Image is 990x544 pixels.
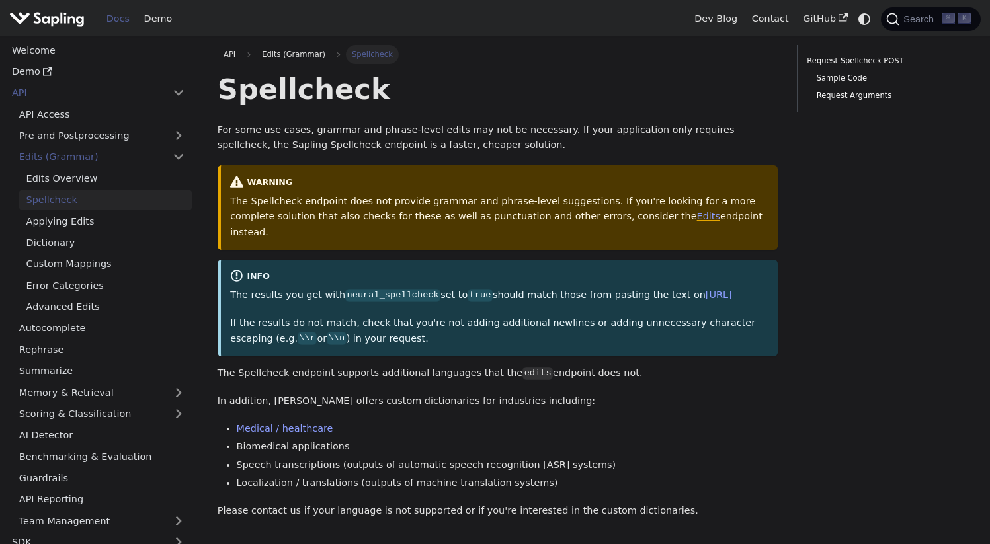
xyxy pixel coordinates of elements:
a: Edits [697,211,720,221]
a: Docs [99,9,137,29]
p: The Spellcheck endpoint supports additional languages that the endpoint does not. [218,366,778,381]
a: Benchmarking & Evaluation [12,447,192,466]
p: If the results do not match, check that you're not adding additional newlines or adding unnecessa... [230,315,768,347]
a: Applying Edits [19,212,192,231]
a: Edits Overview [19,169,192,188]
a: Dev Blog [687,9,744,29]
li: Biomedical applications [237,439,778,455]
p: For some use cases, grammar and phrase-level edits may not be necessary. If your application only... [218,122,778,154]
code: edits [522,367,553,380]
div: warning [230,175,768,191]
a: API [5,83,165,102]
a: Team Management [12,511,192,530]
a: Dictionary [19,233,192,253]
a: Medical / healthcare [237,423,333,434]
code: \\n [327,332,346,345]
a: Welcome [5,40,192,59]
button: Switch between dark and light mode (currently system mode) [855,9,874,28]
kbd: K [958,13,971,24]
a: [URL] [706,290,732,300]
p: The Spellcheck endpoint does not provide grammar and phrase-level suggestions. If you're looking ... [230,194,768,241]
kbd: ⌘ [942,13,955,24]
p: The results you get with set to should match those from pasting the text on [230,288,768,303]
a: Edits (Grammar) [12,147,192,167]
a: Request Arguments [817,89,962,102]
a: Guardrails [12,469,192,488]
li: Localization / translations (outputs of machine translation systems) [237,475,778,491]
button: Collapse sidebar category 'API' [165,83,192,102]
a: Scoring & Classification [12,405,192,424]
div: info [230,269,768,285]
a: API Reporting [12,490,192,509]
a: Demo [5,62,192,81]
img: Sapling.ai [9,9,85,28]
code: \\r [298,332,317,345]
a: Memory & Retrieval [12,383,192,402]
a: Sapling.ai [9,9,89,28]
a: API [218,45,242,63]
a: GitHub [796,9,854,29]
a: Demo [137,9,179,29]
span: API [224,50,235,59]
nav: Breadcrumbs [218,45,778,63]
a: Sample Code [817,72,962,85]
code: true [468,289,493,302]
li: Speech transcriptions (outputs of automatic speech recognition [ASR] systems) [237,457,778,473]
a: API Access [12,104,192,124]
a: Autocomplete [12,319,192,338]
button: Search (Command+K) [881,7,980,31]
a: Spellcheck [19,190,192,210]
span: Spellcheck [346,45,399,63]
a: Contact [745,9,796,29]
a: Error Categories [19,276,192,295]
span: Search [899,14,942,24]
a: AI Detector [12,426,192,445]
h1: Spellcheck [218,71,778,107]
a: Rephrase [12,340,192,359]
a: Request Spellcheck POST [807,55,966,67]
p: In addition, [PERSON_NAME] offers custom dictionaries for industries including: [218,393,778,409]
a: Summarize [12,362,192,381]
code: neural_spellcheck [345,289,440,302]
a: Custom Mappings [19,254,192,274]
p: Please contact us if your language is not supported or if you're interested in the custom diction... [218,503,778,519]
a: Pre and Postprocessing [12,126,192,145]
span: Edits (Grammar) [256,45,331,63]
a: Advanced Edits [19,297,192,317]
